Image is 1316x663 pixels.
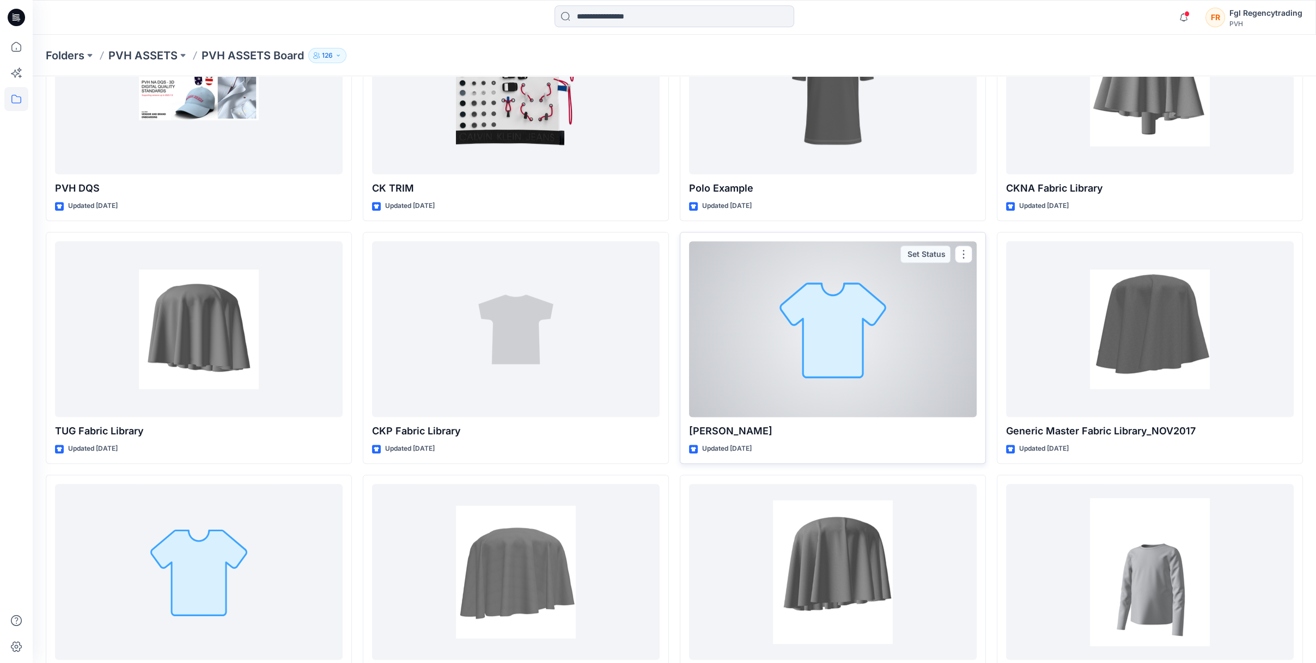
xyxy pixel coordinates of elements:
a: Speedo Fabric Library [689,484,977,660]
p: Updated [DATE] [1019,200,1069,212]
p: CK TRIM [372,181,660,196]
div: Fgl Regencytrading [1229,7,1302,20]
p: Updated [DATE] [702,200,752,212]
a: Generic Master Fabric Library_NOV2017 [1006,241,1294,417]
p: Polo Example [689,181,977,196]
a: DFG 3D TRIM [55,484,343,660]
p: Updated [DATE] [1019,443,1069,455]
p: Generic Master Fabric Library_NOV2017 [1006,423,1294,439]
p: TUG Fabric Library [55,423,343,439]
p: Updated [DATE] [385,200,435,212]
p: PVH ASSETS Board [202,48,304,63]
p: Updated [DATE] [68,443,118,455]
a: Tommy Trim [689,241,977,417]
a: PVH ASSETS [108,48,178,63]
div: FR [1205,8,1225,27]
p: Updated [DATE] [385,443,435,455]
a: DFG Master Fabric library_Feb 07 2018 [372,484,660,660]
a: TUG Fabric Library [55,241,343,417]
button: 126 [308,48,346,63]
p: CKP Fabric Library [372,423,660,439]
p: CKNA Fabric Library [1006,181,1294,196]
p: Updated [DATE] [68,200,118,212]
p: Updated [DATE] [702,443,752,455]
a: CKP Fabric Library [372,241,660,417]
p: PVH DQS [55,181,343,196]
a: KG T2 LS Tee v42718 [1006,484,1294,660]
p: [PERSON_NAME] [689,423,977,439]
a: Folders [46,48,84,63]
p: 126 [322,50,333,62]
div: PVH [1229,20,1302,28]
